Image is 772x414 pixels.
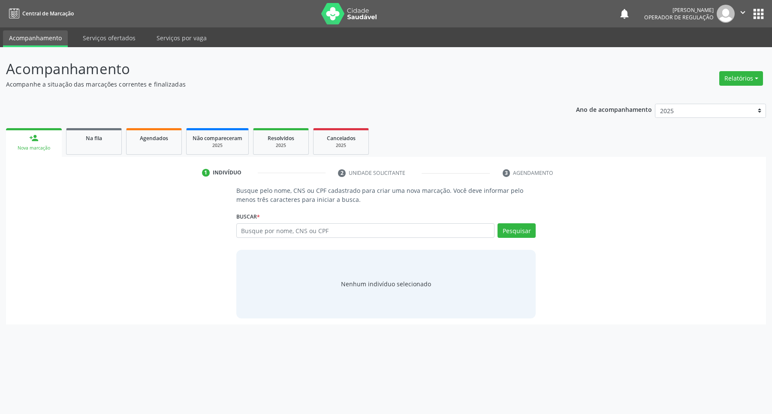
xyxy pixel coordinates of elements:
[236,223,495,238] input: Busque por nome, CNS ou CPF
[719,71,763,86] button: Relatórios
[236,186,536,204] p: Busque pelo nome, CNS ou CPF cadastrado para criar uma nova marcação. Você deve informar pelo men...
[22,10,74,17] span: Central de Marcação
[77,30,142,45] a: Serviços ofertados
[29,133,39,143] div: person_add
[193,135,242,142] span: Não compareceram
[268,135,294,142] span: Resolvidos
[717,5,735,23] img: img
[6,80,538,89] p: Acompanhe a situação das marcações correntes e finalizadas
[6,58,538,80] p: Acompanhamento
[751,6,766,21] button: apps
[735,5,751,23] button: 
[236,210,260,223] label: Buscar
[738,8,748,17] i: 
[86,135,102,142] span: Na fila
[259,142,302,149] div: 2025
[644,14,714,21] span: Operador de regulação
[6,6,74,21] a: Central de Marcação
[202,169,210,177] div: 1
[644,6,714,14] div: [PERSON_NAME]
[498,223,536,238] button: Pesquisar
[576,104,652,114] p: Ano de acompanhamento
[327,135,356,142] span: Cancelados
[12,145,56,151] div: Nova marcação
[140,135,168,142] span: Agendados
[193,142,242,149] div: 2025
[618,8,630,20] button: notifications
[3,30,68,47] a: Acompanhamento
[341,279,431,288] div: Nenhum indivíduo selecionado
[151,30,213,45] a: Serviços por vaga
[320,142,362,149] div: 2025
[213,169,241,177] div: Indivíduo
